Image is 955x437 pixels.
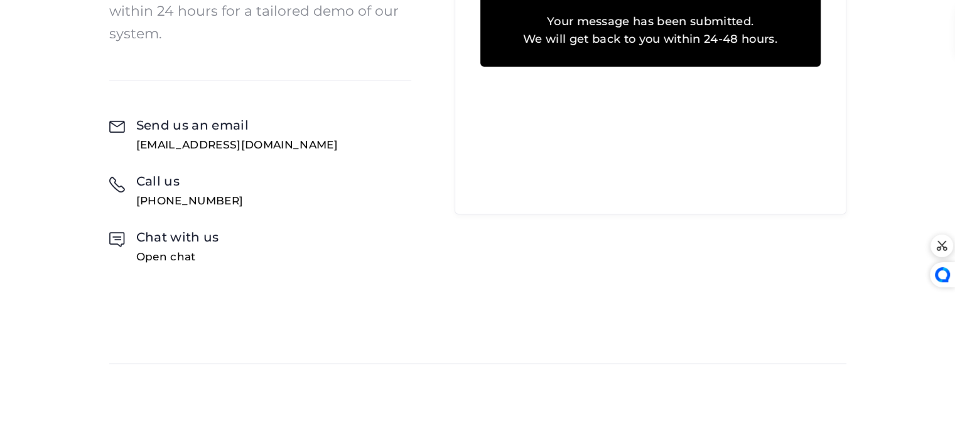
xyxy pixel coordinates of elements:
a: Call us[PHONE_NUMBER] [109,172,244,207]
h2: Chat with us [136,228,219,246]
div: [PHONE_NUMBER] [136,195,243,207]
h2: Send us an email [136,116,338,134]
div:  [109,121,125,151]
a: Chat with usOpen chat [109,228,219,263]
a: Send us an email[EMAIL_ADDRESS][DOMAIN_NAME] [109,116,338,151]
div:  [109,177,125,207]
div: [EMAIL_ADDRESS][DOMAIN_NAME] [136,139,338,151]
div: Your message has been submitted. We will get back to you within 24-48 hours. [493,13,808,48]
iframe: Chat Widget [742,301,955,437]
div: Open chat [136,251,219,263]
div:  [109,233,125,263]
h2: Call us [136,172,243,190]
